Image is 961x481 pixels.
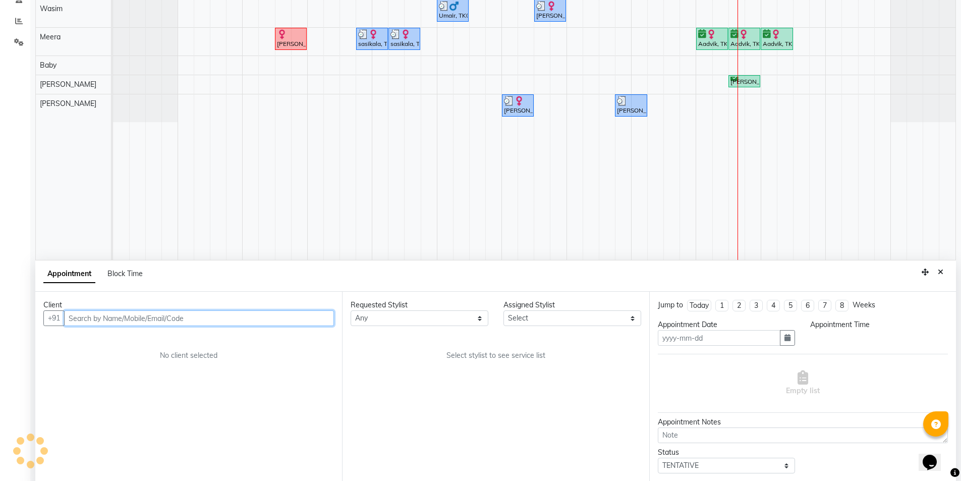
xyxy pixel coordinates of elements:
[697,29,727,48] div: Aadvik, TK05, 05:00 PM-05:30 PM, Detan - Face & Neck
[658,319,796,330] div: Appointment Date
[357,29,387,48] div: sasikala, TK04, 11:45 AM-12:15 PM, Threading - Eyebrows
[276,29,306,48] div: [PERSON_NAME], TK01, 10:30 AM-11:00 AM, Piercing - [MEDICAL_DATA] With Stud
[503,300,641,310] div: Assigned Stylist
[853,300,875,310] div: Weeks
[503,96,533,115] div: [PERSON_NAME], TK07, 02:00 PM-02:30 PM, Threading - Eyebrows
[43,265,95,283] span: Appointment
[729,77,759,86] div: [PERSON_NAME], TK09, 05:30 PM-06:00 PM, Pedicure - Classic
[810,319,948,330] div: Appointment Time
[835,300,849,311] li: 8
[933,264,948,280] button: Close
[616,96,646,115] div: [PERSON_NAME], TK08, 03:45 PM-04:15 PM, Pedicure - Classic
[658,330,781,346] input: yyyy-mm-dd
[658,417,948,427] div: Appointment Notes
[64,310,334,326] input: Search by Name/Mobile/Email/Code
[658,300,683,310] div: Jump to
[40,32,61,41] span: Meera
[750,300,763,311] li: 3
[446,350,545,361] span: Select stylist to see service list
[801,300,814,311] li: 6
[40,99,96,108] span: [PERSON_NAME]
[40,61,56,70] span: Baby
[690,300,709,311] div: Today
[786,370,820,396] span: Empty list
[919,441,951,471] iframe: chat widget
[43,300,334,310] div: Client
[389,29,419,48] div: sasikala, TK04, 12:15 PM-12:45 PM, Threading - Upper-Lip
[438,1,468,20] div: Umair, TK03, 01:00 PM-01:30 PM, Styling - Director (Men)
[729,29,759,48] div: Aadvik, TK05, 05:30 PM-06:00 PM, Threading - Eyebrows
[351,300,488,310] div: Requested Stylist
[40,80,96,89] span: [PERSON_NAME]
[818,300,831,311] li: 7
[715,300,728,311] li: 1
[535,1,565,20] div: [PERSON_NAME] Malar, TK07, 02:30 PM-03:00 PM, Styling - [PERSON_NAME] Trim
[68,350,310,361] div: No client selected
[43,310,65,326] button: +91
[762,29,792,48] div: Aadvik, TK05, 06:00 PM-06:30 PM, Facials - Cleanup
[784,300,797,311] li: 5
[732,300,746,311] li: 2
[767,300,780,311] li: 4
[658,447,796,458] div: Status
[40,4,63,13] span: Wasim
[107,269,143,278] span: Block Time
